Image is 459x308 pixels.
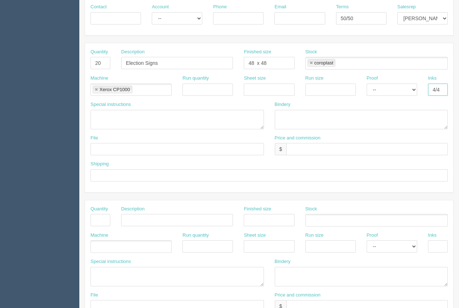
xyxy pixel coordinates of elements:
[244,49,271,55] label: Finished size
[213,4,227,10] label: Phone
[121,49,145,55] label: Description
[314,61,334,65] div: coroplast
[275,258,291,265] label: Bindery
[336,4,349,10] label: Terms
[91,75,108,82] label: Machine
[121,206,145,213] label: Description
[305,232,324,239] label: Run size
[275,101,291,108] label: Bindery
[428,75,437,82] label: Inks
[91,135,98,142] label: File
[244,75,266,82] label: Sheet size
[152,4,169,10] label: Account
[244,206,271,213] label: Finished size
[182,232,209,239] label: Run quantity
[91,4,107,10] label: Contact
[91,49,108,55] label: Quantity
[305,75,324,82] label: Run size
[91,161,109,168] label: Shipping
[367,232,378,239] label: Proof
[91,206,108,213] label: Quantity
[305,206,317,213] label: Stock
[100,87,130,92] div: Xerox CP1000
[91,258,131,265] label: Special instructions
[244,232,266,239] label: Sheet size
[275,143,287,155] div: $
[91,101,131,108] label: Special instructions
[91,292,98,299] label: File
[275,292,321,299] label: Price and commission
[428,232,437,239] label: Inks
[274,4,286,10] label: Email
[182,75,209,82] label: Run quantity
[91,232,108,239] label: Machine
[275,135,321,142] label: Price and commission
[397,4,416,10] label: Salesrep
[305,49,317,55] label: Stock
[367,75,378,82] label: Proof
